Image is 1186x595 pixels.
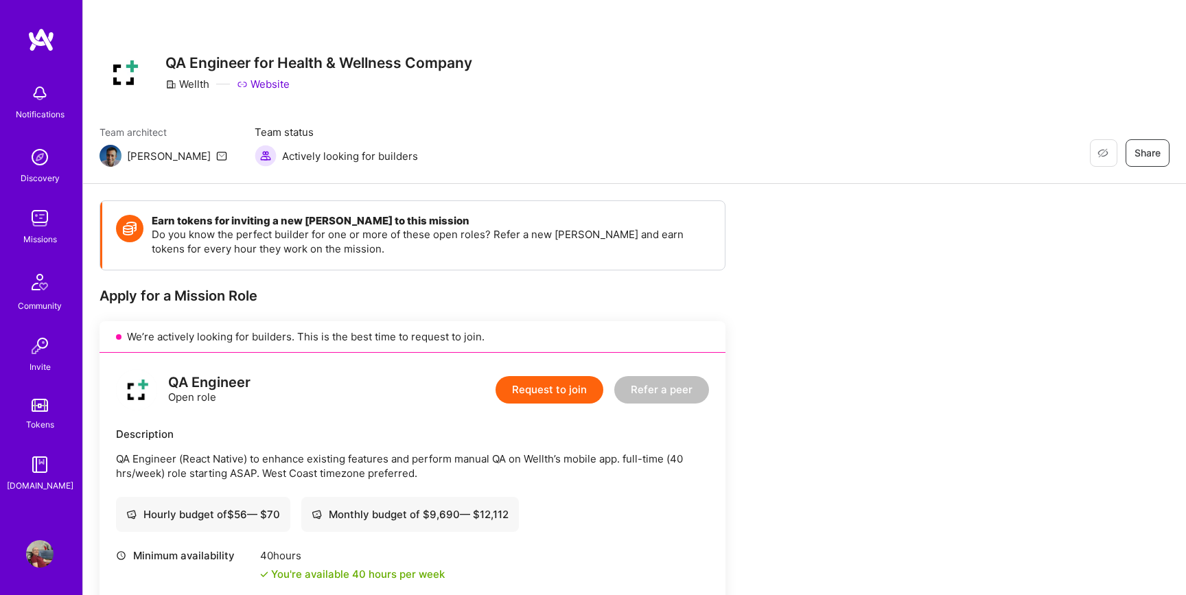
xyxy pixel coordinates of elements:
h4: Earn tokens for inviting a new [PERSON_NAME] to this mission [152,215,711,227]
img: Community [23,266,56,299]
img: tokens [32,399,48,412]
div: 40 hours [260,548,445,563]
img: logo [27,27,55,52]
div: Open role [168,375,251,404]
img: Team Architect [100,145,121,167]
img: Invite [26,332,54,360]
div: Missions [23,232,57,246]
img: Actively looking for builders [255,145,277,167]
div: You're available 40 hours per week [260,567,445,581]
span: Team architect [100,125,227,139]
div: Notifications [16,107,65,121]
div: Wellth [165,77,209,91]
div: Minimum availability [116,548,253,563]
p: Do you know the perfect builder for one or more of these open roles? Refer a new [PERSON_NAME] an... [152,227,711,256]
span: Team status [255,125,418,139]
i: icon Mail [216,150,227,161]
div: Tokens [26,417,54,432]
i: icon CompanyGray [165,79,176,90]
div: [PERSON_NAME] [127,149,211,163]
button: Request to join [496,376,603,404]
i: icon Check [260,570,268,579]
span: Actively looking for builders [282,149,418,163]
img: logo [116,369,157,410]
div: Discovery [21,171,60,185]
h3: QA Engineer for Health & Wellness Company [165,54,472,71]
div: We’re actively looking for builders. This is the best time to request to join. [100,321,725,353]
div: [DOMAIN_NAME] [7,478,73,493]
i: icon EyeClosed [1097,148,1108,159]
p: QA Engineer (React Native) to enhance existing features and perform manual QA on Wellth’s mobile ... [116,452,709,480]
i: icon Clock [116,550,126,561]
div: Community [18,299,62,313]
img: discovery [26,143,54,171]
img: Token icon [116,215,143,242]
img: Company Logo [100,48,149,97]
button: Refer a peer [614,376,709,404]
div: Apply for a Mission Role [100,287,725,305]
img: bell [26,80,54,107]
span: Share [1135,146,1161,160]
img: User Avatar [26,540,54,568]
a: User Avatar [23,540,57,568]
div: Hourly budget of $ 56 — $ 70 [126,507,280,522]
div: QA Engineer [168,375,251,390]
button: Share [1126,139,1170,167]
div: Monthly budget of $ 9,690 — $ 12,112 [312,507,509,522]
img: teamwork [26,205,54,232]
div: Invite [30,360,51,374]
a: Website [237,77,290,91]
i: icon Cash [126,509,137,520]
div: Description [116,427,709,441]
i: icon Cash [312,509,322,520]
img: guide book [26,451,54,478]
